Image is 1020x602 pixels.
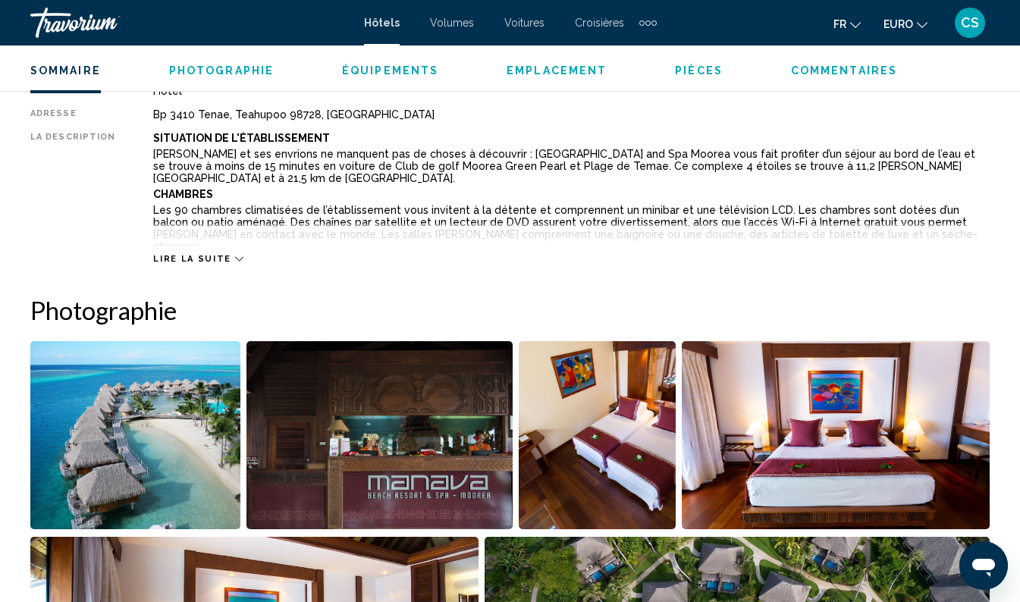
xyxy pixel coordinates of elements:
button: Changer la langue [833,13,861,35]
span: EURO [883,18,913,30]
a: Volumes [430,17,474,29]
button: Photographie [169,64,274,77]
button: Équipements [342,64,438,77]
b: Situation De L'établissement [153,132,330,144]
b: Chambres [153,188,213,200]
p: [PERSON_NAME] et ses envrions ne manquent pas de choses à découvrir : [GEOGRAPHIC_DATA] and Spa M... [153,148,990,184]
a: Travorium [30,8,349,38]
button: Sommaire [30,64,101,77]
a: Croisières [575,17,624,29]
p: Les 90 chambres climatisées de l’établissement vous invitent à la détente et comprennent un minib... [153,204,990,252]
button: Changer de devise [883,13,927,35]
button: Éléments de navigation supplémentaires [639,11,657,35]
div: Adresse [30,108,115,121]
iframe: Button to launch messaging window [959,541,1008,590]
button: Emplacement [507,64,607,77]
span: Fr [833,18,846,30]
a: Hôtels [364,17,400,29]
button: Ouvrir le curseur d’image en plein écran [30,340,240,530]
button: Lire la suite [153,253,243,265]
button: Ouvrir le curseur d’image en plein écran [682,340,990,530]
button: Ouvrir le curseur d’image en plein écran [246,340,513,530]
button: Pièces [675,64,723,77]
a: Voitures [504,17,545,29]
button: Menu utilisateur [950,7,990,39]
span: Lire la suite [153,254,231,264]
button: Ouvrir le curseur d’image en plein écran [519,340,676,530]
button: Commentaires [791,64,897,77]
div: La description [30,132,115,246]
h2: Photographie [30,295,990,325]
div: Bp 3410 Tenae, Teahupoo 98728, [GEOGRAPHIC_DATA] [153,108,990,121]
span: CS [961,15,979,30]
